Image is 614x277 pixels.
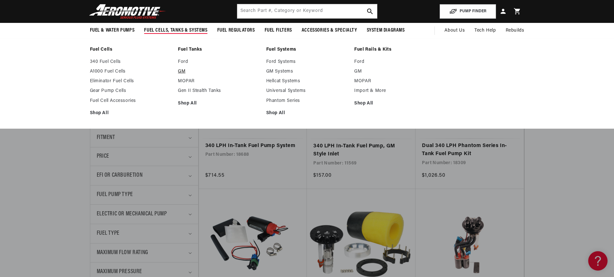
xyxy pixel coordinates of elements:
a: Universal Systems [266,88,348,94]
a: 340 LPH In-Tank Fuel Pump, GM Style Inlet [313,142,409,159]
button: PUMP FINDER [440,4,496,19]
input: Search by Part Number, Category or Keyword [237,4,377,18]
a: A1000 Fuel Cells [90,69,172,74]
summary: Tech Help [470,23,501,38]
a: Shop All [266,110,348,116]
span: Electric or Mechanical Pump [97,210,167,219]
a: Fuel Tanks [178,47,260,53]
summary: Electric or Mechanical Pump (0 selected) [97,205,192,224]
a: Phantom Series [266,98,348,104]
span: Maximum Pressure [97,267,142,277]
summary: System Diagrams [362,23,410,38]
summary: Fuel Type (0 selected) [97,224,192,243]
button: search button [363,4,377,18]
span: Price [97,152,109,161]
span: Rebuilds [506,27,524,34]
span: Fuel Cells, Tanks & Systems [144,27,207,34]
summary: Price [97,147,192,166]
span: Fuel Filters [265,27,292,34]
span: Fitment [97,133,115,143]
span: System Diagrams [367,27,405,34]
span: Fuel & Water Pumps [90,27,135,34]
a: Dual 340 LPH Phantom Series In-Tank Fuel Pump Kit [422,142,517,158]
summary: Fuel Filters [260,23,297,38]
summary: Fuel Pump Type (0 selected) [97,185,192,204]
a: MOPAR [354,78,436,84]
a: Fuel Cells [90,47,172,53]
a: Eliminator Fuel Cells [90,78,172,84]
a: Fuel Cell Accessories [90,98,172,104]
a: About Us [440,23,470,38]
a: Ford [354,59,436,65]
span: Fuel Regulators [217,27,255,34]
span: Fuel Pump Type [97,190,133,200]
a: Hellcat Systems [266,78,348,84]
span: Tech Help [474,27,496,34]
span: About Us [444,28,465,33]
img: Aeromotive [87,4,168,19]
a: Ford [178,59,260,65]
a: Fuel Rails & Kits [354,47,436,53]
a: 340 Fuel Cells [90,59,172,65]
span: Maximum Flow Rating [97,248,148,258]
summary: Fuel & Water Pumps [85,23,140,38]
a: Shop All [90,110,172,116]
span: Fuel Type [97,229,120,238]
a: GM [354,69,436,74]
summary: EFI or Carburetion (0 selected) [97,166,192,185]
span: Accessories & Specialty [302,27,357,34]
a: Import & More [354,88,436,94]
summary: Fitment (0 selected) [97,128,192,147]
a: Gear Pump Cells [90,88,172,94]
a: Fuel Systems [266,47,348,53]
summary: Fuel Regulators [212,23,260,38]
summary: Accessories & Specialty [297,23,362,38]
a: Shop All [354,101,436,106]
summary: Fuel Cells, Tanks & Systems [139,23,212,38]
a: 340 LPH In-Tank Fuel Pump System [205,142,301,150]
summary: Maximum Flow Rating (0 selected) [97,243,192,262]
a: Ford Systems [266,59,348,65]
summary: Rebuilds [501,23,529,38]
span: EFI or Carburetion [97,171,143,180]
a: MOPAR [178,78,260,84]
a: GM Systems [266,69,348,74]
a: Shop All [178,101,260,106]
a: GM [178,69,260,74]
a: Gen II Stealth Tanks [178,88,260,94]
